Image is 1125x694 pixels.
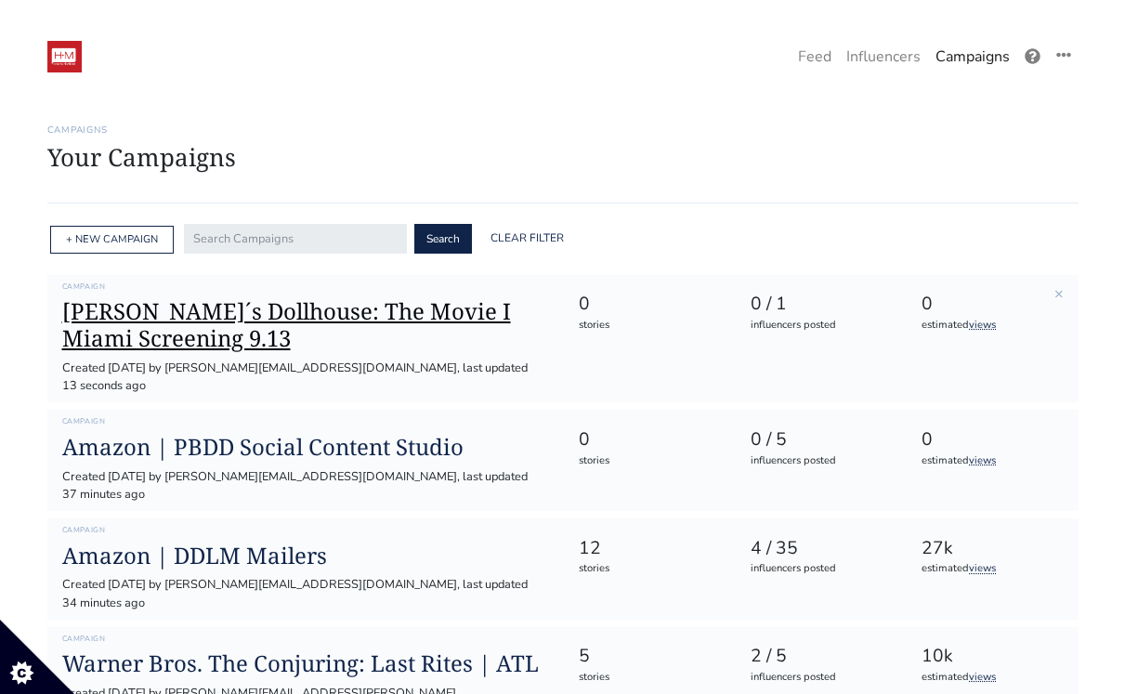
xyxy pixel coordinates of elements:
[414,224,472,254] button: Search
[579,291,717,318] div: 0
[922,643,1060,670] div: 10k
[579,318,717,334] div: stories
[66,232,158,246] a: + NEW CAMPAIGN
[922,318,1060,334] div: estimated
[922,291,1060,318] div: 0
[47,124,1079,136] h6: Campaigns
[62,468,549,504] div: Created [DATE] by [PERSON_NAME][EMAIL_ADDRESS][DOMAIN_NAME], last updated 37 minutes ago
[751,670,889,686] div: influencers posted
[751,426,889,453] div: 0 / 5
[62,360,549,395] div: Created [DATE] by [PERSON_NAME][EMAIL_ADDRESS][DOMAIN_NAME], last updated 13 seconds ago
[47,41,82,72] img: 19:52:48_1547236368
[579,561,717,577] div: stories
[184,224,407,254] input: Search Campaigns
[47,143,1079,172] h1: Your Campaigns
[579,670,717,686] div: stories
[969,561,996,575] a: views
[928,38,1017,75] a: Campaigns
[751,643,889,670] div: 2 / 5
[751,453,889,469] div: influencers posted
[62,434,549,461] a: Amazon | PBDD Social Content Studio
[579,426,717,453] div: 0
[62,417,549,426] h6: Campaign
[62,576,549,611] div: Created [DATE] by [PERSON_NAME][EMAIL_ADDRESS][DOMAIN_NAME], last updated 34 minutes ago
[751,291,889,318] div: 0 / 1
[62,526,549,535] h6: Campaign
[62,635,549,644] h6: Campaign
[62,543,549,570] a: Amazon | DDLM Mailers
[969,318,996,332] a: views
[839,38,928,75] a: Influencers
[62,650,549,677] a: Warner Bros. The Conjuring: Last Rites | ATL
[479,224,575,254] a: Clear Filter
[62,282,549,292] h6: Campaign
[751,561,889,577] div: influencers posted
[579,643,717,670] div: 5
[922,561,1060,577] div: estimated
[922,426,1060,453] div: 0
[922,535,1060,562] div: 27k
[751,318,889,334] div: influencers posted
[922,670,1060,686] div: estimated
[791,38,839,75] a: Feed
[579,453,717,469] div: stories
[922,453,1060,469] div: estimated
[579,535,717,562] div: 12
[969,670,996,684] a: views
[969,453,996,467] a: views
[62,298,549,352] a: [PERSON_NAME]´s Dollhouse: The Movie I Miami Screening 9.13
[751,535,889,562] div: 4 / 35
[1054,283,1064,304] a: ×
